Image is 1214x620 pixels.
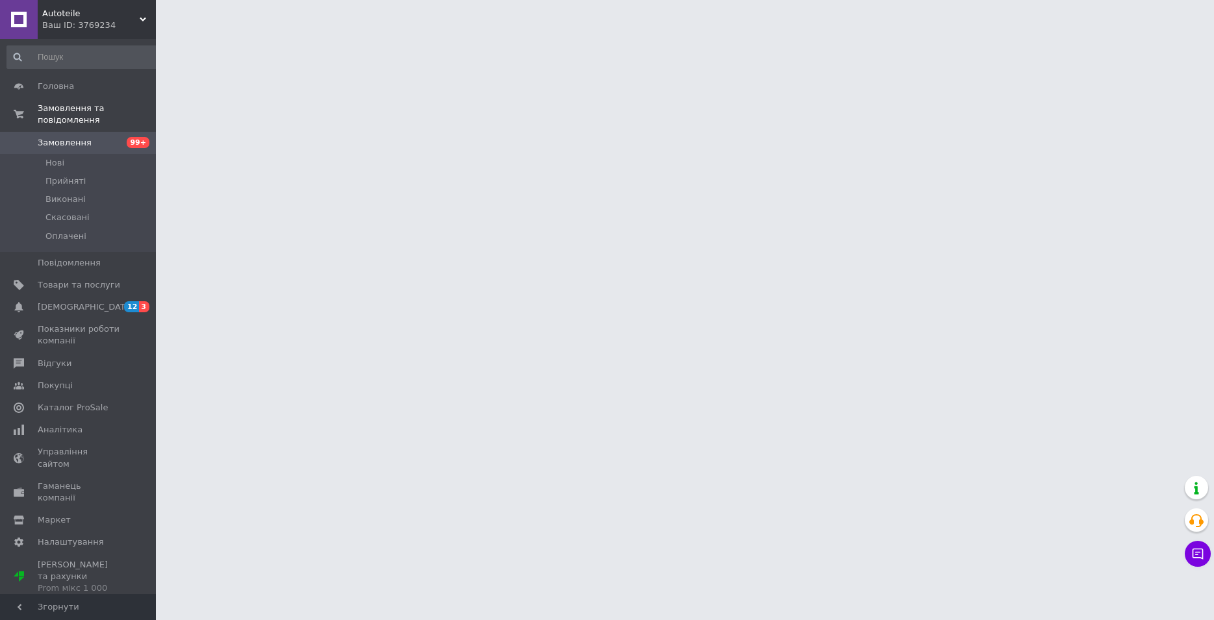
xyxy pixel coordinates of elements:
[42,19,156,31] div: Ваш ID: 3769234
[1185,541,1211,567] button: Чат з покупцем
[38,323,120,347] span: Показники роботи компанії
[38,137,92,149] span: Замовлення
[127,137,149,148] span: 99+
[38,446,120,469] span: Управління сайтом
[45,193,86,205] span: Виконані
[38,424,82,436] span: Аналітика
[38,514,71,526] span: Маркет
[45,230,86,242] span: Оплачені
[6,45,160,69] input: Пошук
[38,582,120,594] div: Prom мікс 1 000
[124,301,139,312] span: 12
[38,103,156,126] span: Замовлення та повідомлення
[38,301,134,313] span: [DEMOGRAPHIC_DATA]
[38,380,73,391] span: Покупці
[38,536,104,548] span: Налаштування
[38,358,71,369] span: Відгуки
[38,402,108,414] span: Каталог ProSale
[42,8,140,19] span: Autoteile
[45,212,90,223] span: Скасовані
[38,81,74,92] span: Головна
[38,257,101,269] span: Повідомлення
[38,480,120,504] span: Гаманець компанії
[38,559,120,595] span: [PERSON_NAME] та рахунки
[45,175,86,187] span: Прийняті
[45,157,64,169] span: Нові
[139,301,149,312] span: 3
[38,279,120,291] span: Товари та послуги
